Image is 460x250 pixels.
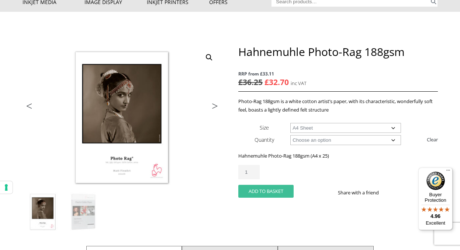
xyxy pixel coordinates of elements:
[23,192,63,232] img: Hahnemuhle Photo-Rag 188gsm
[264,77,289,87] bdi: 32.70
[238,70,437,78] span: RRP from £33.11
[238,97,437,114] p: Photo-Rag 188gsm is a white cotton artist’s paper, with its characteristic, wonderfully soft feel...
[418,168,453,230] button: Trusted Shops TrustmarkBuyer Protection4.96Excellent
[426,172,445,190] img: Trusted Shops Trustmark
[260,124,269,131] label: Size
[238,152,437,160] p: Hahnemuhle Photo-Rag 188gsm (A4 x 25)
[238,165,260,179] input: Product quantity
[203,51,216,64] a: View full-screen image gallery
[418,220,453,226] p: Excellent
[388,190,394,196] img: facebook sharing button
[444,168,453,176] button: Menu
[427,134,438,145] a: Clear options
[255,136,274,143] label: Quantity
[63,192,103,232] img: Hahnemuhle Photo-Rag 188gsm - Image 2
[264,77,269,87] span: £
[238,77,243,87] span: £
[405,190,411,196] img: email sharing button
[238,45,437,59] h1: Hahnemuhle Photo-Rag 188gsm
[397,190,402,196] img: twitter sharing button
[238,77,263,87] bdi: 36.25
[430,213,440,219] span: 4.96
[418,192,453,203] p: Buyer Protection
[238,185,294,198] button: Add to basket
[338,189,388,197] p: Share with a friend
